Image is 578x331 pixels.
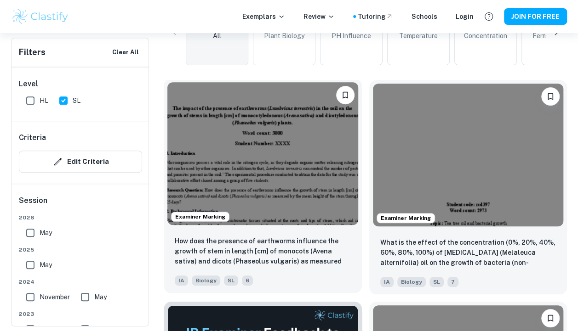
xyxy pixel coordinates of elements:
[397,277,426,287] span: Biology
[164,80,362,294] a: Examiner MarkingPlease log in to bookmark exemplarsHow does the presence of earthworms influence ...
[242,275,253,286] span: 6
[399,31,438,41] span: Temperature
[19,79,142,90] h6: Level
[175,236,351,267] p: How does the presence of earthworms influence the growth of stem in length [cm] of monocots (Aven...
[358,11,393,22] a: Tutoring
[40,292,70,302] span: November
[541,87,560,106] button: Please log in to bookmark exemplars
[19,310,142,318] span: 2023
[377,214,435,222] span: Examiner Marking
[464,31,507,41] span: Concentration
[481,9,497,24] button: Help and Feedback
[224,275,238,286] span: SL
[110,45,141,59] button: Clear All
[40,260,52,270] span: May
[541,309,560,327] button: Please log in to bookmark exemplars
[412,11,437,22] a: Schools
[242,11,285,22] p: Exemplars
[373,84,564,226] img: Biology IA example thumbnail: What is the effect of the concentration
[429,277,444,287] span: SL
[175,275,188,286] span: IA
[19,46,46,59] h6: Filters
[192,275,220,286] span: Biology
[11,7,69,26] img: Clastify logo
[213,31,221,41] span: All
[380,277,394,287] span: IA
[40,228,52,238] span: May
[94,292,107,302] span: May
[336,86,355,104] button: Please log in to bookmark exemplars
[19,278,142,286] span: 2024
[19,246,142,254] span: 2025
[19,213,142,222] span: 2026
[532,31,573,41] span: Fermentation
[19,195,142,213] h6: Session
[380,237,556,269] p: What is the effect of the concentration (0%, 20%, 40%, 60%, 80%, 100%) of tea tree (Melaleuca alt...
[167,82,358,225] img: Biology IA example thumbnail: How does the presence of earthworms infl
[332,31,371,41] span: pH Influence
[172,213,229,221] span: Examiner Marking
[456,11,474,22] a: Login
[40,95,48,106] span: HL
[447,277,458,287] span: 7
[73,95,80,106] span: SL
[19,132,46,143] h6: Criteria
[504,8,567,25] button: JOIN FOR FREE
[303,11,335,22] p: Review
[19,151,142,173] button: Edit Criteria
[369,80,567,294] a: Examiner MarkingPlease log in to bookmark exemplarsWhat is the effect of the concentration (0%, 2...
[264,31,304,41] span: Plant Biology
